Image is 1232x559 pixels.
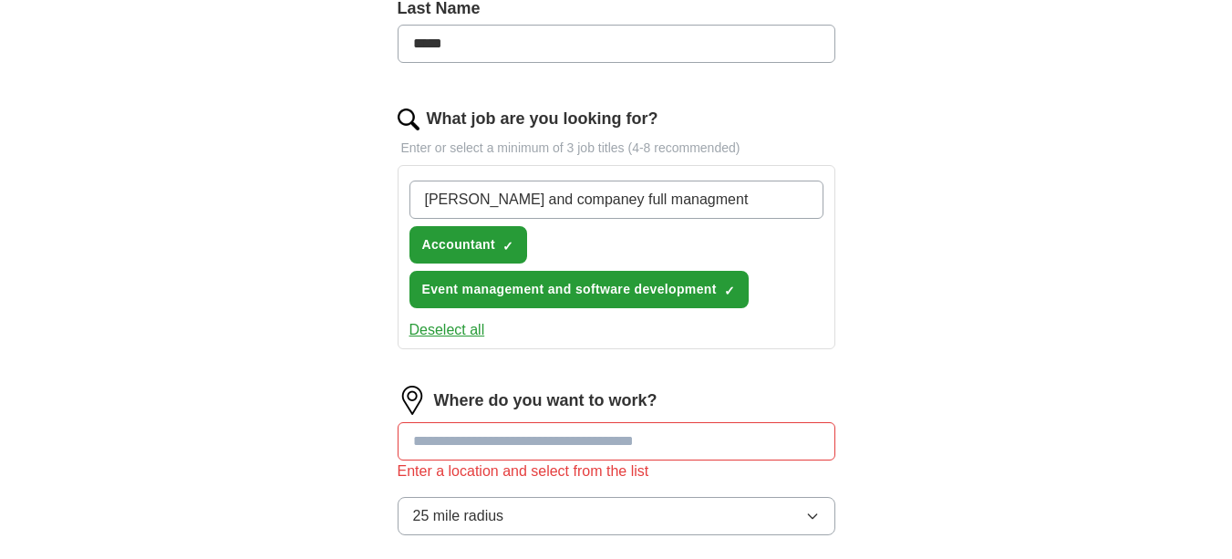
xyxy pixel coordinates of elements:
input: Type a job title and press enter [409,181,823,219]
button: 25 mile radius [398,497,835,535]
span: 25 mile radius [413,505,504,527]
img: location.png [398,386,427,415]
p: Enter or select a minimum of 3 job titles (4-8 recommended) [398,139,835,158]
button: Event management and software development✓ [409,271,749,308]
button: Deselect all [409,319,485,341]
label: What job are you looking for? [427,107,658,131]
span: ✓ [724,284,735,298]
button: Accountant✓ [409,226,528,264]
div: Enter a location and select from the list [398,461,835,482]
span: Accountant [422,235,496,254]
label: Where do you want to work? [434,388,657,413]
span: Event management and software development [422,280,717,299]
span: ✓ [502,239,513,254]
img: search.png [398,109,419,130]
